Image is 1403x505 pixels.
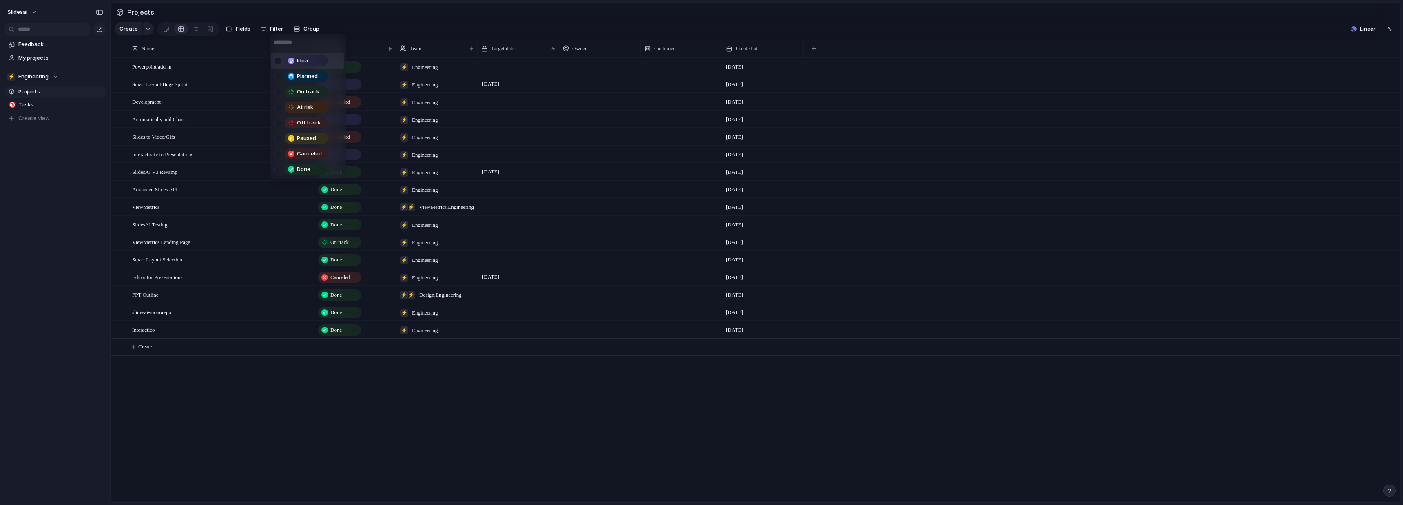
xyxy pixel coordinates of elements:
[297,134,316,142] span: Paused
[297,57,308,65] span: Idea
[297,119,321,127] span: Off track
[297,150,322,158] span: Canceled
[297,72,318,80] span: Planned
[297,88,319,96] span: On track
[297,165,310,173] span: Done
[297,103,313,111] span: At risk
